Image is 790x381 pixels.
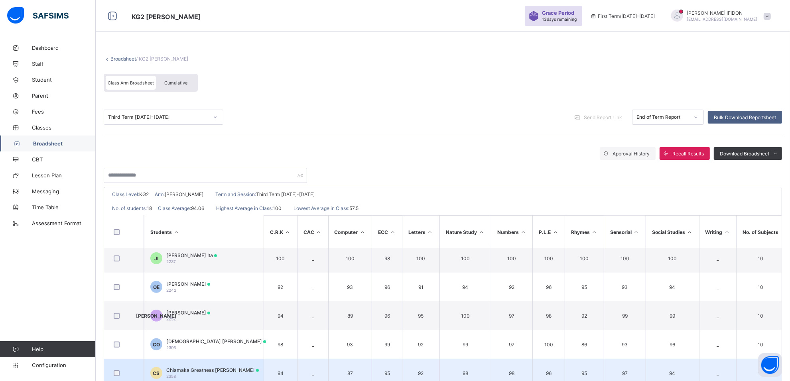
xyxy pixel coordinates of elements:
span: [PERSON_NAME] [166,310,210,316]
span: 2242 [166,288,176,293]
div: Third Term [DATE]-[DATE] [108,114,209,120]
th: Letters [402,216,439,248]
td: 100 [646,244,699,273]
td: 98 [532,301,565,330]
td: 99 [604,301,646,330]
span: Send Report Link [584,114,622,120]
span: Parent [32,92,96,99]
span: Grace Period [542,10,574,16]
th: Rhymes [565,216,604,248]
td: 96 [646,330,699,359]
span: Bulk Download Reportsheet [714,114,776,120]
td: 100 [532,244,565,273]
td: 99 [372,330,402,359]
td: _ [297,244,328,273]
i: Sort in Ascending Order [724,229,731,235]
span: 94.06 [191,205,204,211]
td: 92 [491,273,533,301]
img: safsims [7,7,69,24]
span: Third Term [DATE]-[DATE] [256,191,315,197]
td: 100 [532,330,565,359]
td: 97 [491,330,533,359]
span: 100 [273,205,282,211]
td: 93 [604,273,646,301]
span: Chiamaka Greatness [PERSON_NAME] [166,367,259,373]
th: No. of Subjects [736,216,784,248]
button: Open asap [758,353,782,377]
td: 100 [328,244,372,273]
span: CS [153,370,160,376]
span: OE [153,284,160,290]
span: Cumulative [164,80,187,86]
span: Class Level: [112,191,139,197]
td: 99 [646,301,699,330]
td: _ [699,301,737,330]
td: 93 [604,330,646,359]
span: 2358 [166,374,176,379]
span: Lowest Average in Class: [294,205,349,211]
span: Student [32,77,96,83]
td: 100 [439,244,491,273]
i: Sort in Ascending Order [315,229,322,235]
span: Term and Session: [215,191,256,197]
span: 2306 [166,345,176,350]
span: [PERSON_NAME] Ita [166,252,217,258]
td: _ [699,330,737,359]
td: 100 [491,244,533,273]
td: 93 [328,273,372,301]
i: Sort in Ascending Order [478,229,485,235]
span: [PERSON_NAME] [165,191,203,197]
th: Social Studies [646,216,699,248]
i: Sort in Ascending Order [686,229,693,235]
td: 86 [565,330,604,359]
th: P.L.E [532,216,565,248]
span: 10 [743,255,778,261]
span: Arm: [155,191,165,197]
span: / KG2 [PERSON_NAME] [136,56,188,62]
td: 94 [264,301,297,330]
i: Sort in Ascending Order [633,229,640,235]
span: [PERSON_NAME] [136,313,177,319]
span: [EMAIL_ADDRESS][DOMAIN_NAME] [687,17,758,22]
td: 92 [264,273,297,301]
span: 10 [743,313,778,319]
th: Students [144,216,264,248]
span: CO [153,342,160,348]
img: sticker-purple.71386a28dfed39d6af7621340158ba97.svg [529,11,539,21]
td: 93 [328,330,372,359]
span: KG2 [139,191,149,197]
i: Sort Ascending [173,229,180,235]
i: Sort in Ascending Order [520,229,527,235]
span: session/term information [590,13,655,19]
span: Approval History [613,151,650,157]
span: Staff [32,61,96,67]
td: 96 [372,301,402,330]
td: 100 [402,244,439,273]
span: 10 [743,342,778,348]
span: Fees [32,108,96,115]
td: 95 [565,273,604,301]
span: Broadsheet [33,140,96,147]
span: JI [154,255,158,261]
td: 100 [565,244,604,273]
th: Nature Study [439,216,491,248]
i: Sort in Ascending Order [427,229,433,235]
span: 2252 [166,316,176,321]
i: Sort in Ascending Order [591,229,598,235]
span: [PERSON_NAME] [166,281,210,287]
td: 97 [491,301,533,330]
td: 100 [264,244,297,273]
th: C.R.K [264,216,297,248]
span: Lesson Plan [32,172,96,179]
span: Dashboard [32,45,96,51]
span: [DEMOGRAPHIC_DATA] [PERSON_NAME] [166,338,266,344]
td: 91 [402,273,439,301]
span: Messaging [32,188,96,194]
span: 10 [743,284,778,290]
td: 96 [372,273,402,301]
td: 98 [264,330,297,359]
i: Sort in Ascending Order [284,229,291,235]
td: 92 [565,301,604,330]
th: CAC [297,216,328,248]
td: _ [297,273,328,301]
